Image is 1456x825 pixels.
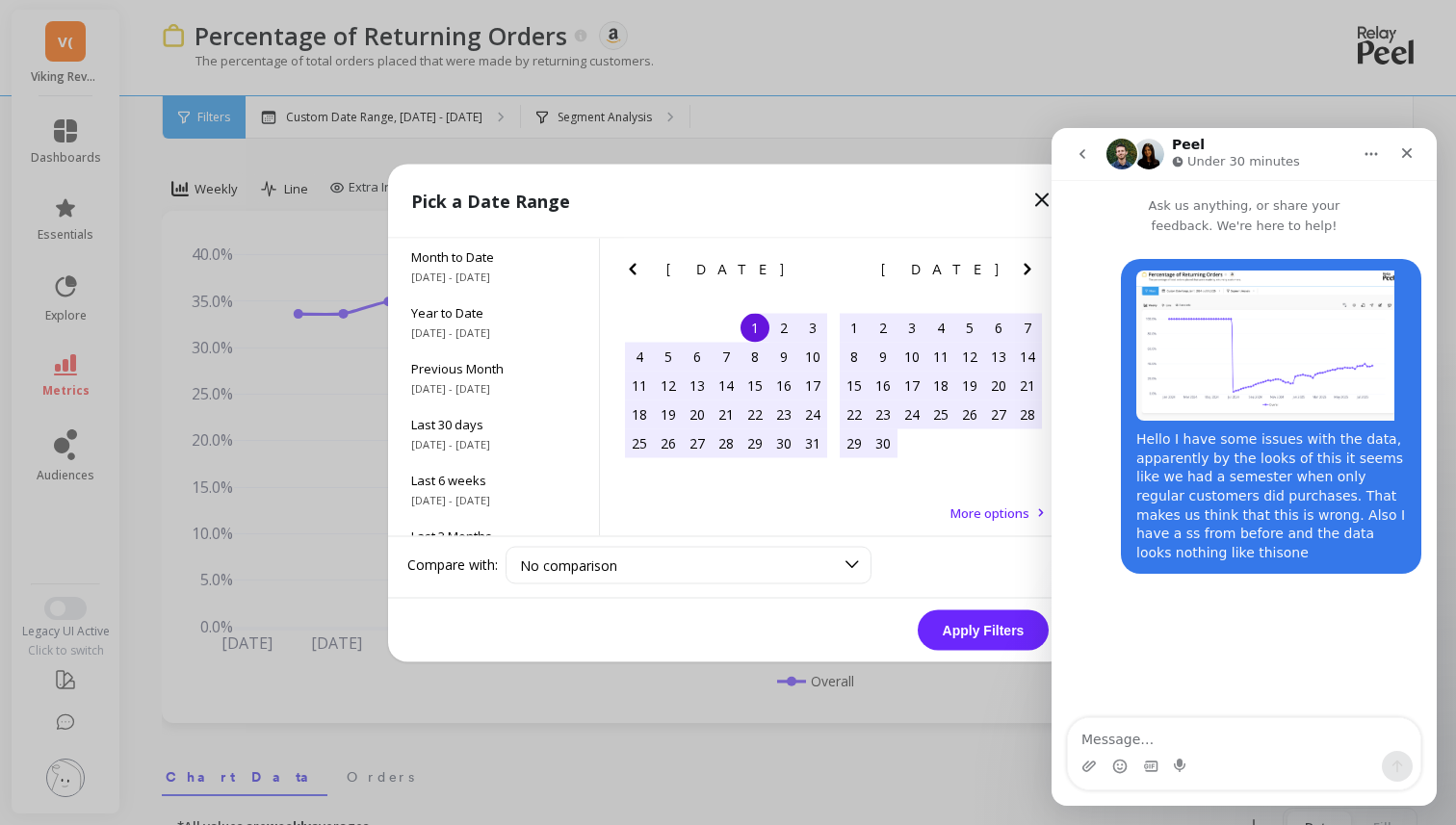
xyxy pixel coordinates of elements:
button: Previous Month [621,257,652,288]
div: Choose Thursday, June 26th, 2025 [955,400,984,428]
div: Choose Saturday, May 24th, 2025 [798,400,827,428]
div: Choose Tuesday, June 10th, 2025 [897,342,926,371]
div: Choose Sunday, June 15th, 2025 [840,371,869,400]
div: Choose Saturday, May 17th, 2025 [798,371,827,400]
div: Choose Wednesday, May 14th, 2025 [712,371,741,400]
div: Choose Sunday, June 29th, 2025 [840,428,869,457]
div: Choose Tuesday, May 27th, 2025 [683,428,712,457]
div: Choose Friday, May 9th, 2025 [769,342,798,371]
div: Choose Saturday, May 31st, 2025 [798,428,827,457]
div: Choose Tuesday, May 13th, 2025 [683,371,712,400]
div: Choose Thursday, June 19th, 2025 [955,371,984,400]
div: Choose Sunday, June 1st, 2025 [840,313,869,342]
div: Choose Saturday, June 7th, 2025 [1013,313,1042,342]
div: Choose Monday, May 26th, 2025 [654,428,683,457]
span: [DATE] [881,261,1001,276]
span: [DATE] - [DATE] [411,436,576,451]
div: Choose Wednesday, June 4th, 2025 [926,313,955,342]
div: Choose Friday, June 20th, 2025 [984,371,1013,400]
div: Choose Thursday, May 15th, 2025 [741,371,769,400]
span: [DATE] [666,261,787,276]
span: No comparison [520,555,617,574]
span: [DATE] - [DATE] [411,380,576,396]
div: Choose Saturday, June 14th, 2025 [1013,342,1042,371]
div: Choose Friday, May 23rd, 2025 [769,400,798,428]
div: Choose Friday, June 27th, 2025 [984,400,1013,428]
div: Choose Sunday, June 22nd, 2025 [840,400,869,428]
span: [DATE] - [DATE] [411,492,576,507]
div: Choose Monday, June 9th, 2025 [869,342,897,371]
div: Choose Thursday, May 8th, 2025 [741,342,769,371]
button: Apply Filters [918,609,1049,650]
div: Choose Monday, May 19th, 2025 [654,400,683,428]
div: Choose Wednesday, May 7th, 2025 [712,342,741,371]
span: Last 6 weeks [411,471,576,488]
div: Choose Tuesday, June 24th, 2025 [897,400,926,428]
div: Choose Sunday, May 4th, 2025 [625,342,654,371]
span: Last 30 days [411,415,576,432]
div: Choose Friday, June 13th, 2025 [984,342,1013,371]
div: Choose Wednesday, June 18th, 2025 [926,371,955,400]
span: Year to Date [411,303,576,321]
div: Choose Wednesday, June 25th, 2025 [926,400,955,428]
div: Choose Tuesday, June 3rd, 2025 [897,313,926,342]
div: Choose Monday, May 12th, 2025 [654,371,683,400]
span: More options [950,503,1029,521]
div: month 2025-05 [625,313,827,457]
div: Choose Monday, June 23rd, 2025 [869,400,897,428]
div: Choose Saturday, May 10th, 2025 [798,342,827,371]
button: Next Month [1016,257,1047,288]
div: Choose Friday, May 2nd, 2025 [769,313,798,342]
span: Month to Date [411,247,576,265]
div: Choose Thursday, May 29th, 2025 [741,428,769,457]
div: Choose Saturday, June 28th, 2025 [1013,400,1042,428]
div: Choose Saturday, May 3rd, 2025 [798,313,827,342]
span: Previous Month [411,359,576,376]
div: Choose Monday, June 30th, 2025 [869,428,897,457]
div: Choose Monday, June 2nd, 2025 [869,313,897,342]
div: Choose Friday, May 16th, 2025 [769,371,798,400]
span: [DATE] - [DATE] [411,324,576,340]
div: Choose Tuesday, May 6th, 2025 [683,342,712,371]
label: Compare with: [407,555,498,575]
div: Choose Thursday, May 1st, 2025 [741,313,769,342]
div: Choose Thursday, June 5th, 2025 [955,313,984,342]
div: Choose Monday, June 16th, 2025 [869,371,897,400]
div: Choose Wednesday, May 28th, 2025 [712,428,741,457]
div: Choose Sunday, May 25th, 2025 [625,428,654,457]
div: Choose Friday, May 30th, 2025 [769,428,798,457]
div: Choose Thursday, May 22nd, 2025 [741,400,769,428]
button: Next Month [801,257,832,288]
div: Choose Monday, May 5th, 2025 [654,342,683,371]
div: Choose Thursday, June 12th, 2025 [955,342,984,371]
div: Choose Wednesday, May 21st, 2025 [712,400,741,428]
p: Pick a Date Range [411,187,570,214]
button: Previous Month [836,257,867,288]
div: Choose Friday, June 6th, 2025 [984,313,1013,342]
span: [DATE] - [DATE] [411,269,576,284]
div: Choose Tuesday, June 17th, 2025 [897,371,926,400]
div: Choose Sunday, June 8th, 2025 [840,342,869,371]
div: month 2025-06 [840,313,1042,457]
span: Last 3 Months [411,527,576,544]
div: Choose Sunday, May 18th, 2025 [625,400,654,428]
iframe: To enrich screen reader interactions, please activate Accessibility in Grammarly extension settings [1052,128,1437,806]
div: Choose Tuesday, May 20th, 2025 [683,400,712,428]
div: Choose Sunday, May 11th, 2025 [625,371,654,400]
